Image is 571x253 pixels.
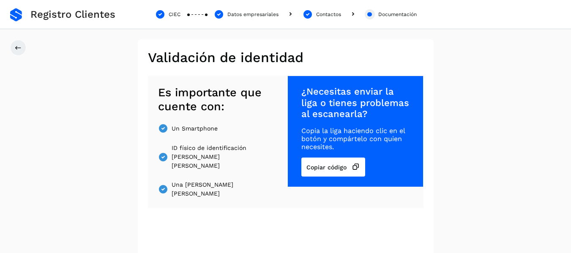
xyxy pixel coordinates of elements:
[172,144,264,170] span: ID físico de identificación [PERSON_NAME] [PERSON_NAME]
[378,11,417,18] div: Documentación
[172,180,264,198] span: Una [PERSON_NAME] [PERSON_NAME]
[169,11,180,18] div: CIEC
[172,124,218,133] span: Un Smartphone
[227,11,279,18] div: Datos empresariales
[30,8,115,21] span: Registro Clientes
[301,86,410,120] span: ¿Necesitas enviar la liga o tienes problemas al escanearla?
[148,49,423,65] h2: Validación de identidad
[301,158,365,177] button: Copiar código
[306,164,347,170] span: Copiar código
[301,127,410,151] span: Copia la liga haciendo clic en el botón y compártelo con quien necesites.
[158,86,264,113] span: Es importante que cuente con:
[316,11,341,18] div: Contactos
